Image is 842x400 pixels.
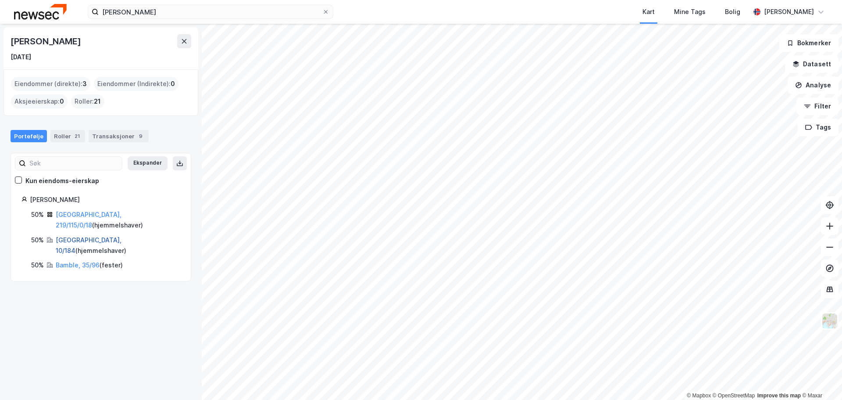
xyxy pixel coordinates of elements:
span: 0 [60,96,64,107]
div: Transaksjoner [89,130,149,142]
div: [PERSON_NAME] [30,195,180,205]
div: Portefølje [11,130,47,142]
div: Roller [50,130,85,142]
div: [PERSON_NAME] [11,34,82,48]
a: Improve this map [757,393,801,399]
input: Søk på adresse, matrikkel, gårdeiere, leietakere eller personer [99,5,322,18]
div: 9 [136,132,145,141]
div: Eiendommer (direkte) : [11,77,90,91]
div: Bolig [725,7,740,17]
a: [GEOGRAPHIC_DATA], 219/115/0/18 [56,211,121,229]
input: Søk [26,157,122,170]
div: 50% [31,260,44,270]
a: Mapbox [687,393,711,399]
button: Tags [798,119,838,136]
div: Mine Tags [674,7,706,17]
button: Filter [796,97,838,115]
div: ( fester ) [56,260,123,270]
div: Eiendommer (Indirekte) : [94,77,178,91]
div: Aksjeeierskap : [11,94,68,108]
div: 21 [73,132,82,141]
a: [GEOGRAPHIC_DATA], 10/184 [56,236,121,254]
div: [PERSON_NAME] [764,7,814,17]
span: 0 [171,79,175,89]
span: 21 [94,96,101,107]
a: OpenStreetMap [713,393,755,399]
span: 3 [82,79,87,89]
button: Datasett [785,55,838,73]
div: [DATE] [11,52,31,62]
button: Analyse [788,76,838,94]
div: Roller : [71,94,104,108]
img: newsec-logo.f6e21ccffca1b3a03d2d.png [14,4,67,19]
button: Ekspander [128,156,168,170]
a: Bamble, 35/96 [56,261,100,269]
div: 50% [31,209,44,220]
img: Z [821,313,838,329]
div: 50% [31,235,44,245]
div: ( hjemmelshaver ) [56,235,180,256]
button: Bokmerker [779,34,838,52]
div: ( hjemmelshaver ) [56,209,180,231]
iframe: Chat Widget [798,358,842,400]
div: Kun eiendoms-eierskap [25,176,99,186]
div: Kart [642,7,655,17]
